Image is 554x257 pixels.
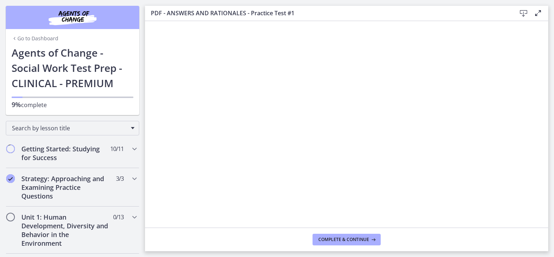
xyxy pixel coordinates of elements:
[29,9,116,26] img: Agents of Change Social Work Test Prep
[21,174,110,200] h2: Strategy: Approaching and Examining Practice Questions
[12,124,127,132] span: Search by lesson title
[12,100,21,109] span: 9%
[12,45,133,91] h1: Agents of Change - Social Work Test Prep - CLINICAL - PREMIUM
[21,144,110,162] h2: Getting Started: Studying for Success
[21,213,110,248] h2: Unit 1: Human Development, Diversity and Behavior in the Environment
[12,100,133,109] p: complete
[6,174,15,183] i: Completed
[313,234,381,245] button: Complete & continue
[110,144,124,153] span: 10 / 11
[318,237,369,242] span: Complete & continue
[6,121,139,135] div: Search by lesson title
[12,35,58,42] a: Go to Dashboard
[116,174,124,183] span: 3 / 3
[113,213,124,221] span: 0 / 13
[151,9,505,17] h3: PDF - ANSWERS AND RATIONALES - Practice Test #1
